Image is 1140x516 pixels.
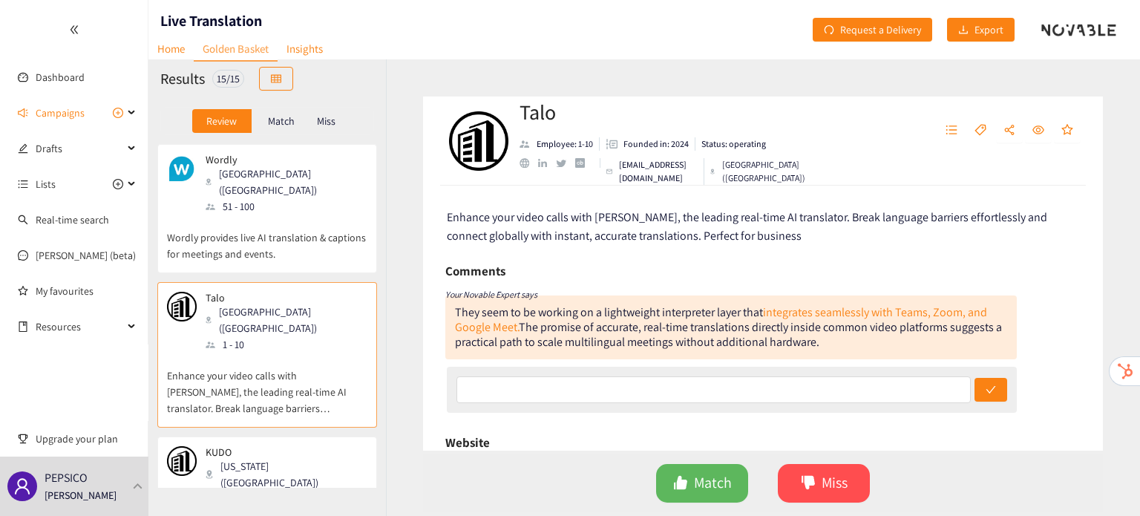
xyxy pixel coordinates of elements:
[938,119,965,143] button: unordered-list
[45,487,117,503] p: [PERSON_NAME]
[36,424,137,454] span: Upgrade your plan
[1054,119,1081,143] button: star
[822,471,848,494] span: Miss
[167,292,197,321] img: Snapshot of the company's website
[656,464,748,503] button: likeMatch
[673,475,688,492] span: like
[18,143,28,154] span: edit
[575,158,594,168] a: crunchbase
[45,468,88,487] p: PEPSICO
[18,434,28,444] span: trophy
[974,124,986,137] span: tag
[520,137,600,151] li: Employees
[520,158,538,168] a: website
[160,68,205,89] h2: Results
[958,25,969,36] span: download
[160,10,262,31] h1: Live Translation
[447,209,1047,244] span: Enhance your video calls with [PERSON_NAME], the leading real-time AI translator. Break language ...
[206,115,237,127] p: Review
[206,336,366,353] div: 1 - 10
[148,37,194,60] a: Home
[538,159,556,168] a: linkedin
[113,108,123,118] span: plus-circle
[996,119,1023,143] button: share-alt
[801,475,816,492] span: dislike
[317,115,335,127] p: Miss
[167,353,367,417] p: Enhance your video calls with [PERSON_NAME], the leading real-time AI translator. Break language ...
[710,158,819,185] div: [GEOGRAPHIC_DATA] ([GEOGRAPHIC_DATA])
[36,71,85,84] a: Dashboard
[556,160,574,167] a: twitter
[986,385,996,396] span: check
[974,22,1003,38] span: Export
[701,137,766,151] p: Status: operating
[623,137,689,151] p: Founded in: 2024
[18,108,28,118] span: sound
[194,37,278,62] a: Golden Basket
[445,431,490,454] h6: Website
[36,276,137,306] a: My favourites
[1025,119,1052,143] button: eye
[206,154,357,166] p: Wordly
[278,37,332,60] a: Insights
[36,169,56,199] span: Lists
[271,74,281,85] span: table
[1032,124,1044,137] span: eye
[167,446,197,476] img: Snapshot of the company's website
[206,446,357,458] p: KUDO
[113,179,123,189] span: plus-circle
[36,312,123,342] span: Resources
[18,321,28,332] span: book
[1066,445,1140,516] iframe: Chat Widget
[268,115,295,127] p: Match
[18,179,28,189] span: unordered-list
[455,304,987,335] a: integrates seamlessly with Teams, Zoom, and Google Meet.
[206,166,366,198] div: [GEOGRAPHIC_DATA] ([GEOGRAPHIC_DATA])
[69,25,79,35] span: double-left
[840,22,921,38] span: Request a Delivery
[1003,124,1015,137] span: share-alt
[824,25,834,36] span: redo
[449,111,508,171] img: Company Logo
[445,295,1017,359] div: They seem to be working on a lightweight interpreter layer that The promise of accurate, real-tim...
[445,289,537,300] i: Your Novable Expert says
[167,154,197,183] img: Snapshot of the company's website
[619,158,698,185] p: [EMAIL_ADDRESS][DOMAIN_NAME]
[206,198,366,215] div: 51 - 100
[445,260,505,282] h6: Comments
[259,67,293,91] button: table
[967,119,994,143] button: tag
[206,292,357,304] p: Talo
[600,137,695,151] li: Founded in year
[778,464,870,503] button: dislikeMiss
[1061,124,1073,137] span: star
[695,137,766,151] li: Status
[212,70,244,88] div: 15 / 15
[36,134,123,163] span: Drafts
[36,249,136,262] a: [PERSON_NAME] (beta)
[206,458,366,491] div: [US_STATE] ([GEOGRAPHIC_DATA])
[947,18,1015,42] button: downloadExport
[13,477,31,495] span: user
[520,97,819,127] h2: Talo
[694,471,732,494] span: Match
[974,378,1007,402] button: check
[167,215,367,262] p: Wordly provides live AI translation & captions for meetings and events.
[946,124,957,137] span: unordered-list
[813,18,932,42] button: redoRequest a Delivery
[537,137,593,151] p: Employee: 1-10
[36,98,85,128] span: Campaigns
[36,213,109,226] a: Real-time search
[206,304,366,336] div: [GEOGRAPHIC_DATA] ([GEOGRAPHIC_DATA])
